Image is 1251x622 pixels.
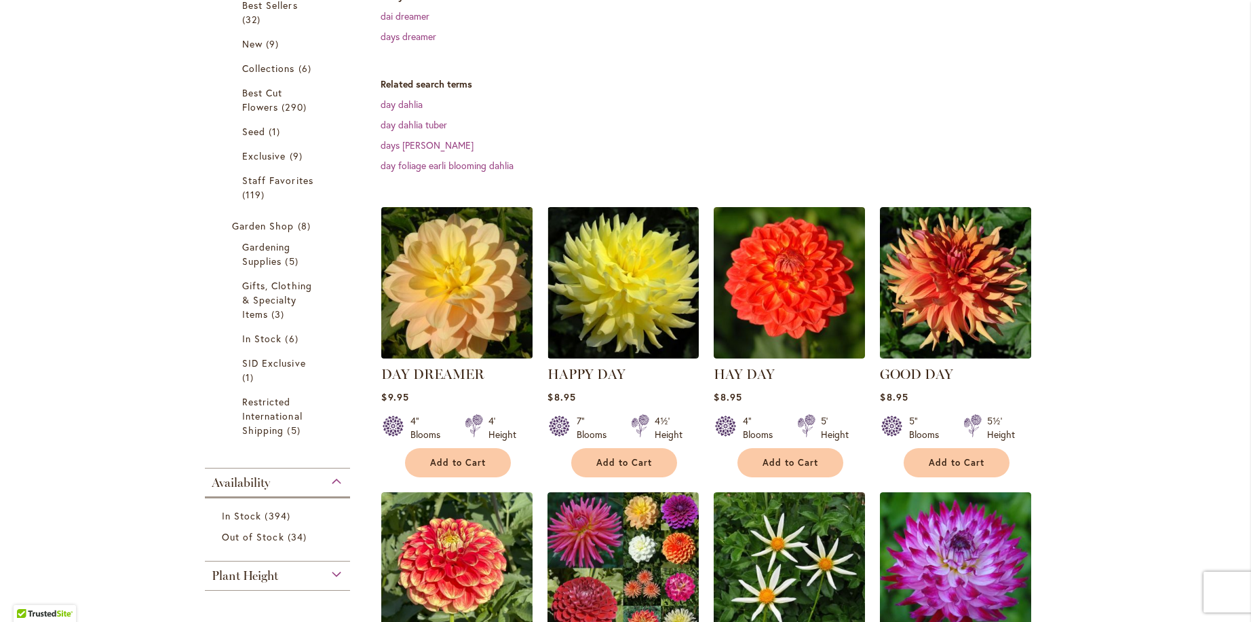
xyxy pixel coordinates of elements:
[242,279,312,321] span: Gifts, Clothing & Specialty Items
[242,332,282,345] span: In Stock
[904,448,1009,477] button: Add to Cart
[242,37,263,50] span: New
[909,414,947,441] div: 5" Blooms
[271,307,288,321] span: 3
[381,366,484,382] a: DAY DREAMER
[299,61,315,75] span: 6
[488,414,516,441] div: 4' Height
[266,37,282,51] span: 9
[242,86,282,113] span: Best Cut Flowers
[10,574,48,612] iframe: Launch Accessibility Center
[298,219,314,233] span: 8
[577,414,615,441] div: 7" Blooms
[381,10,429,22] a: dai dreamer
[285,331,301,346] span: 6
[287,423,303,437] span: 5
[242,173,316,202] a: Staff Favorites
[222,530,336,544] a: Out of Stock 34
[547,348,699,361] a: HAPPY DAY
[242,395,303,437] span: Restricted International Shipping
[381,118,447,131] a: day dahlia tuber
[242,395,316,437] a: Restricted International Shipping
[242,174,313,187] span: Staff Favorites
[714,366,775,382] a: HAY DAY
[655,414,682,441] div: 4½' Height
[212,568,278,583] span: Plant Height
[381,98,423,111] a: day dahlia
[232,219,294,232] span: Garden Shop
[212,475,270,490] span: Availability
[880,348,1031,361] a: GOOD DAY
[242,187,268,202] span: 119
[242,86,316,114] a: Best Cut Flowers
[242,124,316,139] a: Seed
[714,390,742,403] span: $8.95
[381,77,1060,91] dt: Related search terms
[269,124,284,139] span: 1
[381,348,533,361] a: DAY DREAMER
[288,530,310,544] span: 34
[222,509,261,522] span: In Stock
[381,159,514,172] a: day foliage earli blooming dahlia
[763,457,818,469] span: Add to Cart
[821,414,849,441] div: 5' Height
[405,448,511,477] button: Add to Cart
[285,254,301,268] span: 5
[222,509,336,523] a: In Stock 394
[714,207,865,359] img: HAY DAY
[987,414,1015,441] div: 5½' Height
[242,278,316,321] a: Gifts, Clothing &amp; Specialty Items
[242,125,265,138] span: Seed
[547,207,699,359] img: HAPPY DAY
[547,390,575,403] span: $8.95
[242,12,264,26] span: 32
[381,390,408,403] span: $9.95
[410,414,448,441] div: 4" Blooms
[242,356,306,369] span: SID Exclusive
[880,390,908,403] span: $8.95
[743,414,781,441] div: 4" Blooms
[242,149,316,163] a: Exclusive
[242,240,290,268] span: Gardening Supplies
[242,37,316,51] a: New
[242,62,295,75] span: Collections
[381,139,474,151] a: days [PERSON_NAME]
[571,448,677,477] button: Add to Cart
[596,457,652,469] span: Add to Cart
[242,370,257,384] span: 1
[265,509,293,523] span: 394
[242,61,316,75] a: Collections
[242,331,316,346] a: In Stock
[880,366,953,382] a: GOOD DAY
[290,149,306,163] span: 9
[737,448,843,477] button: Add to Cart
[242,149,286,162] span: Exclusive
[242,356,316,384] a: SID Exclusive
[232,219,326,233] a: Garden Shop
[430,457,486,469] span: Add to Cart
[242,240,316,268] a: Gardening Supplies
[381,30,436,43] a: days dreamer
[282,100,309,114] span: 290
[547,366,625,382] a: HAPPY DAY
[222,530,284,543] span: Out of Stock
[929,457,984,469] span: Add to Cart
[880,207,1031,359] img: GOOD DAY
[378,203,537,362] img: DAY DREAMER
[714,348,865,361] a: HAY DAY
